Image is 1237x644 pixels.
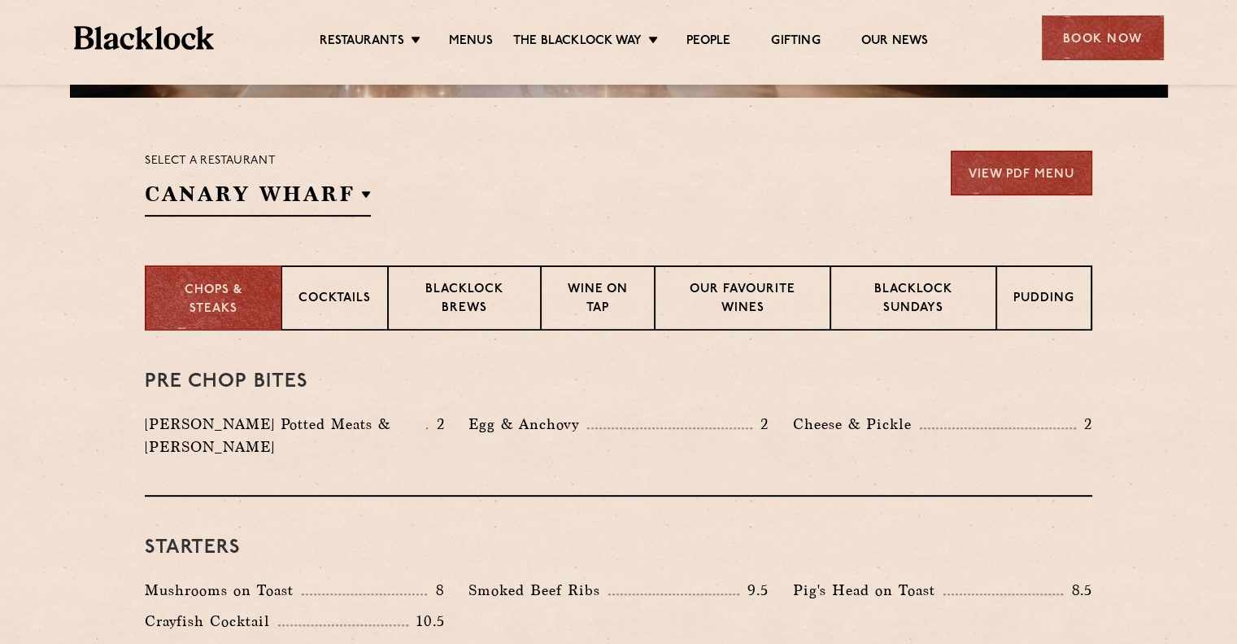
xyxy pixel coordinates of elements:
[951,151,1092,195] a: View PDF Menu
[468,413,587,436] p: Egg & Anchovy
[427,580,444,601] p: 8
[847,281,979,319] p: Blacklock Sundays
[428,414,444,435] p: 2
[558,281,638,319] p: Wine on Tap
[145,610,278,633] p: Crayfish Cocktail
[163,282,264,318] p: Chops & Steaks
[1042,15,1164,60] div: Book Now
[686,33,730,51] a: People
[793,579,943,602] p: Pig's Head on Toast
[1013,290,1074,310] p: Pudding
[1063,580,1092,601] p: 8.5
[145,371,1092,392] h3: Pre Chop Bites
[405,281,524,319] p: Blacklock Brews
[74,26,215,50] img: BL_Textured_Logo-footer-cropped.svg
[739,580,769,601] p: 9.5
[145,579,302,602] p: Mushrooms on Toast
[468,579,608,602] p: Smoked Beef Ribs
[145,151,371,172] p: Select a restaurant
[298,290,371,310] p: Cocktails
[320,33,404,51] a: Restaurants
[1076,414,1092,435] p: 2
[145,537,1092,559] h3: Starters
[672,281,812,319] p: Our favourite wines
[408,611,444,632] p: 10.5
[861,33,929,51] a: Our News
[771,33,820,51] a: Gifting
[513,33,642,51] a: The Blacklock Way
[145,180,371,217] h2: Canary Wharf
[145,413,426,458] p: [PERSON_NAME] Potted Meats & [PERSON_NAME]
[752,414,769,435] p: 2
[793,413,920,436] p: Cheese & Pickle
[449,33,493,51] a: Menus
